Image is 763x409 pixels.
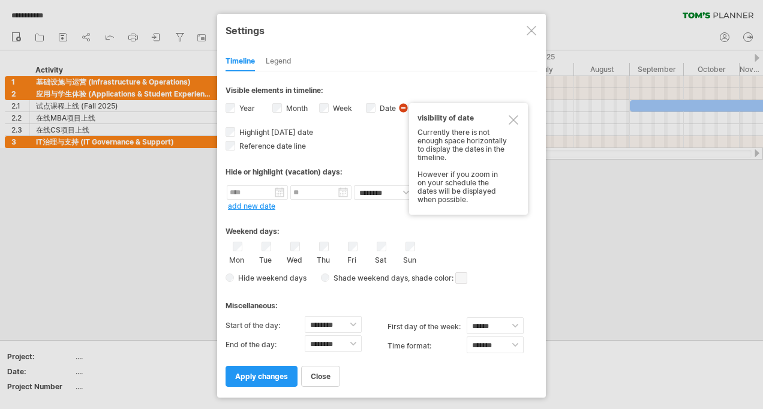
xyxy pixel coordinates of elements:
div: Miscellaneous: [226,290,537,313]
span: Hide weekend days [234,273,307,282]
span: Highlight [DATE] date [237,128,313,137]
div: Weekend days: [226,215,537,239]
span: apply changes [235,372,288,381]
label: Sat [373,253,388,264]
div: Hide or highlight (vacation) days: [226,167,537,176]
label: Sun [402,253,417,264]
a: close [301,366,340,387]
label: first day of the week: [387,317,467,336]
span: Currently there is not enough space horizontally to display the dates in the timeline. However if... [417,128,507,204]
div: visibility of date [417,114,507,122]
label: Mon [229,253,244,264]
span: close [311,372,331,381]
div: Timeline [226,52,255,71]
label: Thu [316,253,331,264]
span: Reference date line [237,142,306,151]
div: Settings [226,19,537,41]
a: apply changes [226,366,298,387]
label: Start of the day: [226,316,305,335]
label: Tue [258,253,273,264]
span: Shade weekend days [329,273,408,282]
label: Month [284,104,308,113]
span: click here to change the shade color [455,272,467,284]
div: Legend [266,52,292,71]
span: , shade color: [408,271,467,285]
label: Year [237,104,255,113]
a: add new date [228,202,275,210]
label: End of the day: [226,335,305,354]
label: Date [377,104,396,113]
label: Time format: [387,336,467,356]
label: Week [331,104,352,113]
label: Fri [344,253,359,264]
label: Wed [287,253,302,264]
div: Visible elements in timeline: [226,86,537,98]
